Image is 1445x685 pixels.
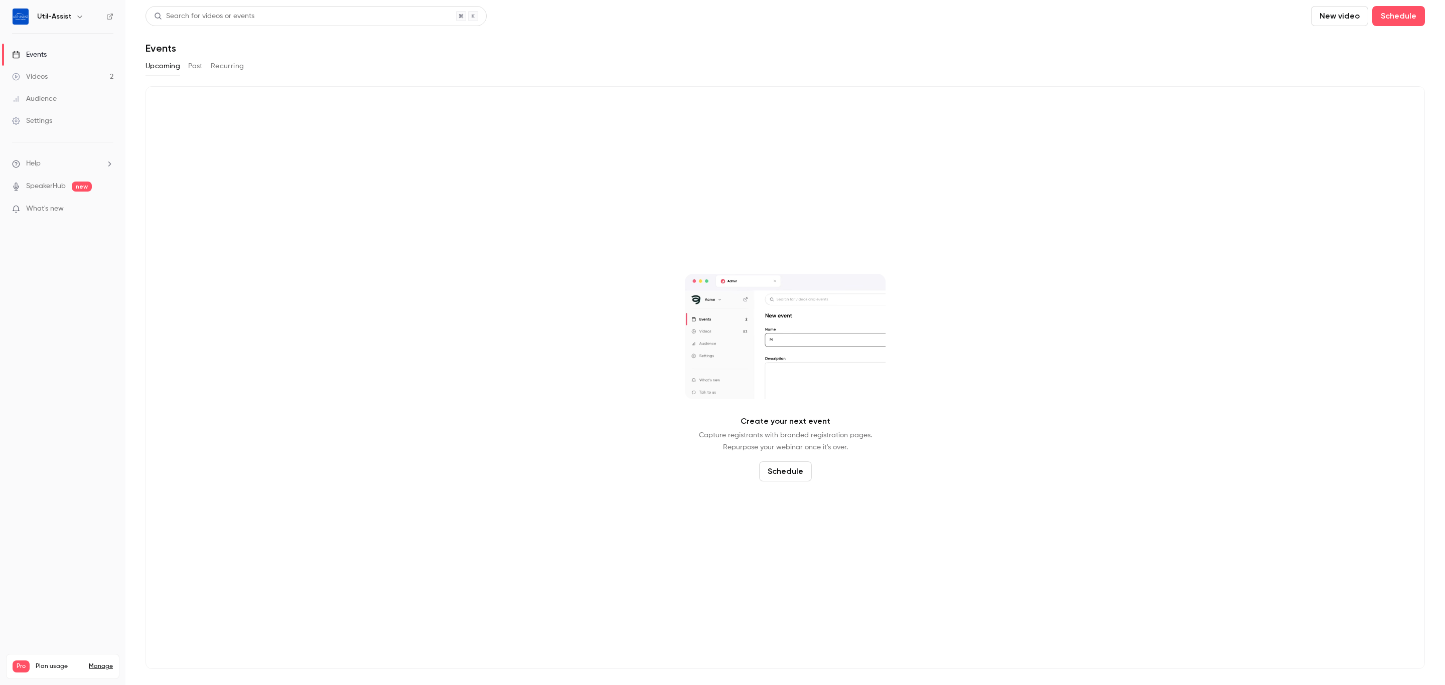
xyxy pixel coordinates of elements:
button: Past [188,58,203,74]
button: Schedule [1372,6,1425,26]
p: Create your next event [741,415,830,427]
span: Help [26,158,41,169]
button: New video [1311,6,1368,26]
img: Util-Assist [13,9,29,25]
span: What's new [26,204,64,214]
h6: Util-Assist [37,12,72,22]
div: Videos [12,72,48,82]
p: Capture registrants with branded registration pages. Repurpose your webinar once it's over. [699,429,872,453]
a: SpeakerHub [26,181,66,192]
div: Audience [12,94,57,104]
span: Plan usage [36,662,83,670]
h1: Events [146,42,176,54]
span: Pro [13,660,30,672]
button: Schedule [759,461,812,481]
div: Settings [12,116,52,126]
li: help-dropdown-opener [12,158,113,169]
div: Search for videos or events [154,11,254,22]
button: Upcoming [146,58,180,74]
span: new [72,182,92,192]
div: Events [12,50,47,60]
button: Recurring [211,58,244,74]
a: Manage [89,662,113,670]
